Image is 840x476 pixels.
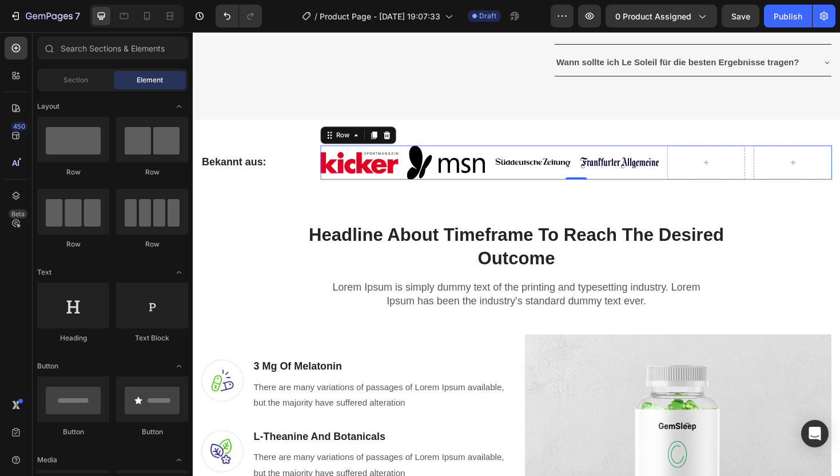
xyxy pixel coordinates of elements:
p: There are many variations of passages of Lorem Ipsum available, but the majority have suffered al... [65,368,333,402]
div: Beta [9,209,27,219]
span: Toggle open [170,97,188,116]
input: Search Sections & Elements [37,37,188,59]
div: Button [37,427,109,437]
div: Undo/Redo [216,5,262,27]
p: Headline About Timeframe To Reach The Desired Outcome [116,203,571,252]
div: Text Block [116,333,188,343]
p: 3 Mg Of Melatonin [65,347,333,362]
div: Row [37,239,109,249]
button: 7 [5,5,85,27]
span: Element [137,75,163,85]
div: Publish [774,10,802,22]
span: Button [37,361,58,371]
span: / [314,10,317,22]
div: Button [116,427,188,437]
div: Heading [37,333,109,343]
span: Toggle open [170,263,188,281]
button: Publish [764,5,812,27]
span: Draft [479,11,496,21]
span: Media [37,455,57,465]
span: 0 product assigned [615,10,691,22]
span: Toggle open [170,451,188,469]
span: Save [731,11,750,21]
p: Lorem Ipsum is simply dummy text of the printing and typesetting industry. Lorem Ipsum has been t... [144,264,542,292]
span: Product Page - [DATE] 19:07:33 [320,10,440,22]
div: Row [116,167,188,177]
div: Row [116,239,188,249]
img: gempages_571959976331838616-ae5f42b2-53eb-4aa7-9ee4-156692e3b4ca.svg [227,120,310,156]
span: Text [37,267,51,277]
span: Layout [37,101,59,112]
p: 7 [75,9,80,23]
div: Open Intercom Messenger [801,420,829,447]
span: Toggle open [170,357,188,375]
button: 0 product assigned [606,5,717,27]
p: There are many variations of passages of Lorem Ipsum available, but the majority have suffered al... [65,443,333,476]
div: 450 [11,122,27,131]
button: Save [722,5,759,27]
div: Row [150,104,169,114]
div: Row [37,167,109,177]
img: gempages_571959976331838616-fea935d0-c3a8-486c-8b3d-aa2069160d7a.svg [319,132,402,145]
span: Section [63,75,88,85]
p: L-Theanine And Botanicals [65,422,333,437]
iframe: Design area [193,32,840,476]
img: gempages_571959976331838616-6060123e-2137-4cae-b40a-95050935ff5a.png [411,133,494,144]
